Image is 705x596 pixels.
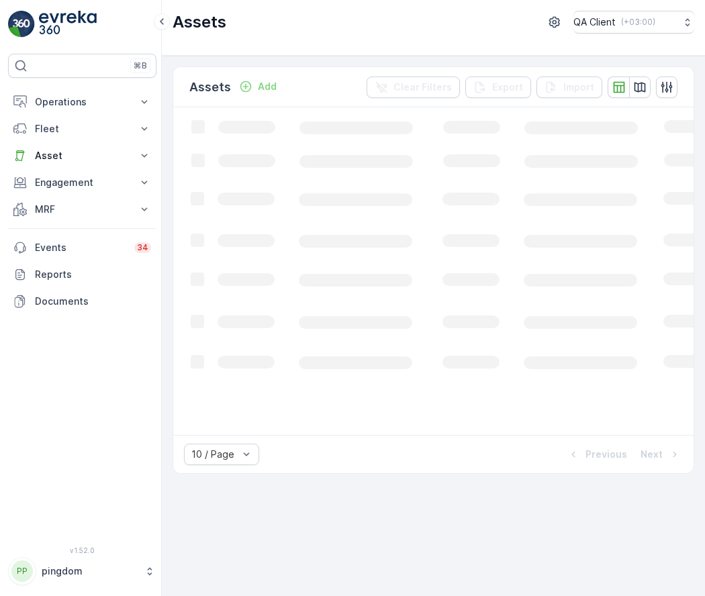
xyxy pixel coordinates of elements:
[35,95,130,109] p: Operations
[536,77,602,98] button: Import
[35,122,130,136] p: Fleet
[35,241,126,254] p: Events
[8,557,156,585] button: PPpingdom
[393,81,452,94] p: Clear Filters
[8,234,156,261] a: Events34
[639,446,683,462] button: Next
[35,149,130,162] p: Asset
[11,560,33,582] div: PP
[35,295,151,308] p: Documents
[563,81,594,94] p: Import
[573,11,694,34] button: QA Client(+03:00)
[234,79,282,95] button: Add
[585,448,627,461] p: Previous
[492,81,523,94] p: Export
[565,446,628,462] button: Previous
[8,546,156,554] span: v 1.52.0
[39,11,97,38] img: logo_light-DOdMpM7g.png
[621,17,655,28] p: ( +03:00 )
[367,77,460,98] button: Clear Filters
[35,176,130,189] p: Engagement
[173,11,226,33] p: Assets
[189,78,231,97] p: Assets
[35,268,151,281] p: Reports
[8,115,156,142] button: Fleet
[8,89,156,115] button: Operations
[8,142,156,169] button: Asset
[641,448,663,461] p: Next
[8,169,156,196] button: Engagement
[8,288,156,315] a: Documents
[137,242,148,253] p: 34
[258,80,277,93] p: Add
[573,15,616,29] p: QA Client
[134,60,147,71] p: ⌘B
[8,196,156,223] button: MRF
[8,261,156,288] a: Reports
[8,11,35,38] img: logo
[35,203,130,216] p: MRF
[42,564,138,578] p: pingdom
[465,77,531,98] button: Export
